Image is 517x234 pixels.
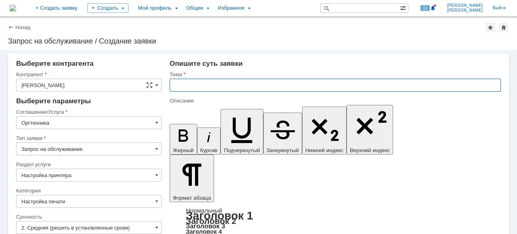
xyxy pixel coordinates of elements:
span: Выберите параметры [16,97,91,105]
button: Подчеркнутый [221,109,263,155]
a: Назад [15,24,30,30]
div: Раздел услуги [16,162,160,167]
span: Курсив [200,147,218,153]
span: Подчеркнутый [224,147,260,153]
button: Жирный [170,124,197,155]
a: Перейти на домашнюю страницу [10,5,16,11]
span: Верхний индекс [350,147,390,153]
button: Формат абзаца [170,155,214,202]
span: Зачеркнутый [267,147,299,153]
img: logo [10,5,16,11]
span: Формат абзаца [173,195,211,201]
span: Нижний индекс [305,147,344,153]
div: Тип заявки [16,136,160,141]
div: Запрос на обслуживание / Создание заявки [8,37,509,45]
div: Соглашение/Услуга [16,109,160,115]
span: 11 [420,5,430,11]
button: Курсив [197,127,221,155]
div: Добавить в избранное [485,23,495,32]
span: Расширенный поиск [400,4,408,11]
span: [PERSON_NAME] [447,8,483,13]
a: Заголовок 3 [186,222,225,230]
span: [PERSON_NAME] [447,3,483,8]
span: Выберите контрагента [16,60,94,67]
span: Жирный [173,147,194,153]
a: Нормальный [186,207,222,214]
div: Тема [170,72,499,77]
button: Верхний индекс [347,105,393,155]
button: Нижний индекс [302,107,347,155]
div: Описание [170,98,499,103]
div: Категория [16,188,160,193]
a: Заголовок 2 [186,216,236,226]
div: Контрагент [16,72,160,77]
div: Создать [87,3,128,13]
div: Сделать домашней страницей [499,23,509,32]
button: Зачеркнутый [263,113,302,155]
a: Заголовок 1 [186,209,253,222]
span: Опишите суть заявки [170,60,243,67]
span: Сложная форма [146,82,153,88]
div: Срочность [16,214,160,219]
